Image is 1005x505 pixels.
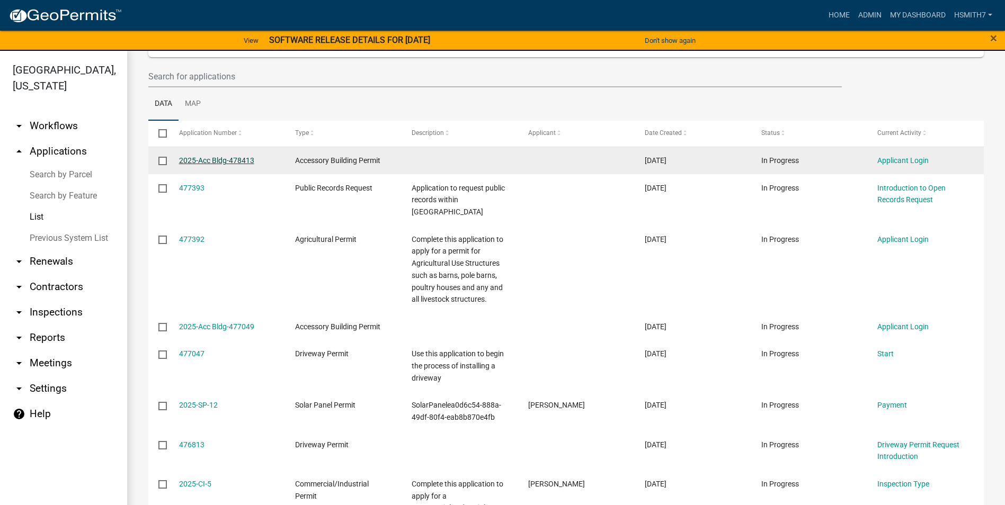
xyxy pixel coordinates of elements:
[528,401,585,409] span: Matthew Thomas Markham
[412,401,501,421] span: SolarPanelea0d6c54-888a-49df-80f4-eab8b870e4fb
[295,401,355,409] span: Solar Panel Permit
[528,129,556,137] span: Applicant
[990,32,997,44] button: Close
[751,121,867,146] datatable-header-cell: Status
[285,121,402,146] datatable-header-cell: Type
[295,184,372,192] span: Public Records Request
[412,349,504,382] span: Use this application to begin the process of installing a driveway
[645,401,666,409] span: 09/11/2025
[168,121,285,146] datatable-header-cell: Application Number
[179,401,218,409] a: 2025-SP-12
[148,87,179,121] a: Data
[761,349,799,358] span: In Progress
[877,349,894,358] a: Start
[761,129,780,137] span: Status
[179,349,204,358] a: 477047
[761,235,799,244] span: In Progress
[13,331,25,344] i: arrow_drop_down
[179,156,254,165] a: 2025-Acc Bldg-478413
[645,156,666,165] span: 09/15/2025
[148,66,842,87] input: Search for applications
[179,440,204,449] a: 476813
[877,480,929,488] a: Inspection Type
[645,440,666,449] span: 09/10/2025
[295,322,380,331] span: Accessory Building Permit
[295,129,309,137] span: Type
[824,5,854,25] a: Home
[645,184,666,192] span: 09/11/2025
[179,184,204,192] a: 477393
[877,156,929,165] a: Applicant Login
[179,480,211,488] a: 2025-CI-5
[13,306,25,319] i: arrow_drop_down
[295,480,369,500] span: Commercial/Industrial Permit
[761,156,799,165] span: In Progress
[761,480,799,488] span: In Progress
[761,184,799,192] span: In Progress
[295,156,380,165] span: Accessory Building Permit
[412,129,444,137] span: Description
[645,129,682,137] span: Date Created
[13,382,25,395] i: arrow_drop_down
[641,32,700,49] button: Don't show again
[854,5,886,25] a: Admin
[635,121,751,146] datatable-header-cell: Date Created
[13,145,25,158] i: arrow_drop_up
[179,322,254,331] a: 2025-Acc Bldg-477049
[412,184,505,217] span: Application to request public records within Talbot County
[13,281,25,293] i: arrow_drop_down
[295,349,349,358] span: Driveway Permit
[761,440,799,449] span: In Progress
[13,120,25,132] i: arrow_drop_down
[877,129,921,137] span: Current Activity
[645,349,666,358] span: 09/11/2025
[877,235,929,244] a: Applicant Login
[295,235,357,244] span: Agricultural Permit
[877,440,959,461] a: Driveway Permit Request Introduction
[877,401,907,409] a: Payment
[886,5,950,25] a: My Dashboard
[645,322,666,331] span: 09/11/2025
[761,322,799,331] span: In Progress
[13,357,25,369] i: arrow_drop_down
[295,440,349,449] span: Driveway Permit
[867,121,984,146] datatable-header-cell: Current Activity
[877,322,929,331] a: Applicant Login
[877,184,946,204] a: Introduction to Open Records Request
[239,32,263,49] a: View
[179,235,204,244] a: 477392
[269,35,430,45] strong: SOFTWARE RELEASE DETAILS FOR [DATE]
[518,121,635,146] datatable-header-cell: Applicant
[179,87,207,121] a: Map
[761,401,799,409] span: In Progress
[13,255,25,268] i: arrow_drop_down
[13,408,25,420] i: help
[528,480,585,488] span: Nicole Ponziano
[412,235,503,304] span: Complete this application to apply for a permit for Agricultural Use Structures such as barns, po...
[990,31,997,46] span: ×
[950,5,997,25] a: hsmith7
[645,235,666,244] span: 09/11/2025
[645,480,666,488] span: 09/09/2025
[179,129,237,137] span: Application Number
[402,121,518,146] datatable-header-cell: Description
[148,121,168,146] datatable-header-cell: Select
